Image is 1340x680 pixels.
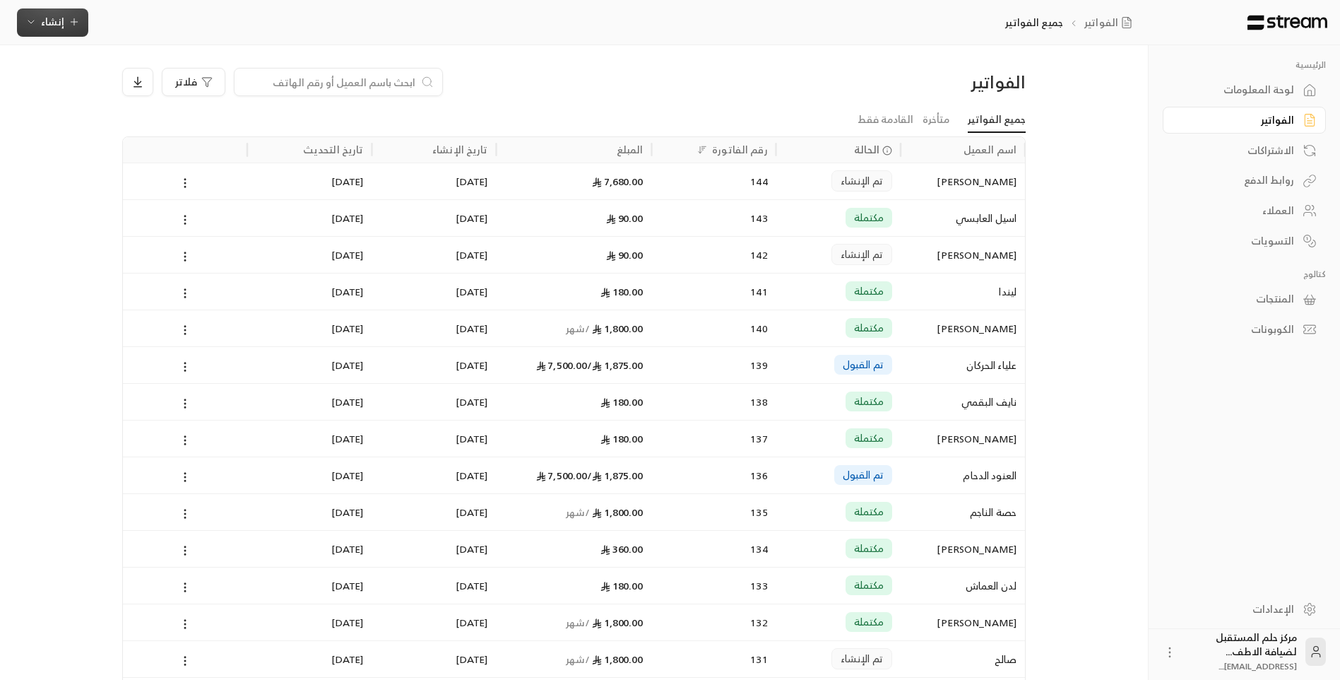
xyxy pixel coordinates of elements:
a: القادمة فقط [858,107,913,132]
img: Logo [1246,15,1329,30]
div: الإعدادات [1180,602,1294,616]
div: حصة الناجم [909,494,1016,530]
span: تم القبول [843,358,884,372]
span: تم الإنشاء [841,174,883,188]
div: العنود الدحام [909,457,1016,493]
span: تم القبول [843,468,884,482]
div: 137 [660,421,768,457]
span: 1,875.00 / [587,467,643,484]
div: [DATE] [380,347,487,383]
a: الاشتراكات [1163,136,1326,164]
div: تاريخ التحديث [303,141,364,158]
div: التسويات [1180,234,1294,248]
div: 180.00 [505,421,644,457]
div: [PERSON_NAME] [909,531,1016,567]
div: [DATE] [380,604,487,640]
span: مكتملة [854,505,884,519]
div: 138 [660,384,768,420]
span: مكتملة [854,431,884,445]
div: الفواتير [810,71,1026,93]
div: 180.00 [505,384,644,420]
div: [PERSON_NAME] [909,237,1016,273]
p: جميع الفواتير [1005,16,1063,30]
div: [PERSON_NAME] [909,163,1016,199]
div: [DATE] [256,457,363,493]
div: روابط الدفع [1180,173,1294,187]
button: إنشاء [17,8,88,37]
div: [DATE] [256,347,363,383]
div: 142 [660,237,768,273]
a: الفواتير [1163,107,1326,134]
a: العملاء [1163,197,1326,225]
div: 1,800.00 [505,494,644,530]
div: مركز حلم المستقبل لضيافة الاطف... [1185,631,1297,673]
div: [DATE] [380,457,487,493]
div: [DATE] [256,568,363,604]
div: نايف البقمي [909,384,1016,420]
div: علياء الحركان [909,347,1016,383]
div: [PERSON_NAME] [909,421,1016,457]
span: مكتملة [854,284,884,298]
div: الفواتير [1180,113,1294,127]
div: 90.00 [505,200,644,236]
span: / شهر [566,614,591,631]
div: [DATE] [256,421,363,457]
div: [DATE] [256,310,363,346]
a: لوحة المعلومات [1163,76,1326,104]
div: المبلغ [617,141,644,158]
span: 1,875.00 / [587,356,643,374]
span: [EMAIL_ADDRESS].... [1219,659,1297,674]
button: فلاتر [162,68,225,96]
div: [DATE] [380,200,487,236]
div: [DATE] [380,421,487,457]
span: إنشاء [41,13,64,30]
div: 143 [660,200,768,236]
div: 1,800.00 [505,310,644,346]
a: روابط الدفع [1163,167,1326,194]
div: 7,500.00 [505,457,644,493]
a: الفواتير [1084,16,1138,30]
div: [PERSON_NAME] [909,604,1016,640]
span: مكتملة [854,211,884,225]
div: [DATE] [256,274,363,310]
div: 131 [660,641,768,677]
a: الكوبونات [1163,316,1326,344]
div: الاشتراكات [1180,143,1294,158]
div: [DATE] [256,604,363,640]
p: الرئيسية [1163,59,1326,71]
div: صالح [909,641,1016,677]
div: 133 [660,568,768,604]
span: تم الإنشاء [841,652,883,666]
div: 360.00 [505,531,644,567]
div: 1,800.00 [505,604,644,640]
span: / شهر [566,320,591,337]
span: / شهر [566,650,591,668]
div: 136 [660,457,768,493]
div: الكوبونات [1180,322,1294,336]
a: المنتجات [1163,286,1326,313]
a: متأخرة [923,107,949,132]
div: اسم العميل [964,141,1016,158]
div: ليندا [909,274,1016,310]
div: 135 [660,494,768,530]
div: [DATE] [380,384,487,420]
div: 180.00 [505,568,644,604]
div: لدن العماش [909,568,1016,604]
nav: breadcrumb [1005,16,1137,30]
div: [DATE] [256,384,363,420]
span: مكتملة [854,578,884,592]
div: [DATE] [256,494,363,530]
span: مكتملة [854,321,884,335]
div: 180.00 [505,274,644,310]
div: [DATE] [256,641,363,677]
div: 140 [660,310,768,346]
a: الإعدادات [1163,595,1326,623]
div: [DATE] [380,641,487,677]
div: 134 [660,531,768,567]
div: 144 [660,163,768,199]
span: فلاتر [175,77,197,87]
div: [DATE] [380,494,487,530]
div: [DATE] [380,163,487,199]
div: [DATE] [256,237,363,273]
a: جميع الفواتير [968,107,1026,133]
